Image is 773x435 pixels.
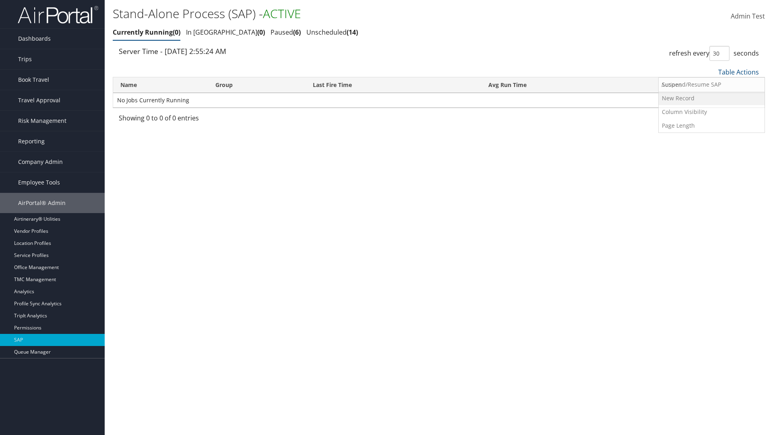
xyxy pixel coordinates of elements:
a: Suspend/Resume SAP [659,78,765,91]
a: Page Length [659,119,765,133]
span: Employee Tools [18,172,60,193]
a: Column Visibility [659,105,765,119]
span: Trips [18,49,32,69]
a: New Record [659,91,765,105]
img: airportal-logo.png [18,5,98,24]
span: Company Admin [18,152,63,172]
span: Book Travel [18,70,49,90]
span: Risk Management [18,111,66,131]
span: Reporting [18,131,45,151]
span: Dashboards [18,29,51,49]
span: Travel Approval [18,90,60,110]
span: AirPortal® Admin [18,193,66,213]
